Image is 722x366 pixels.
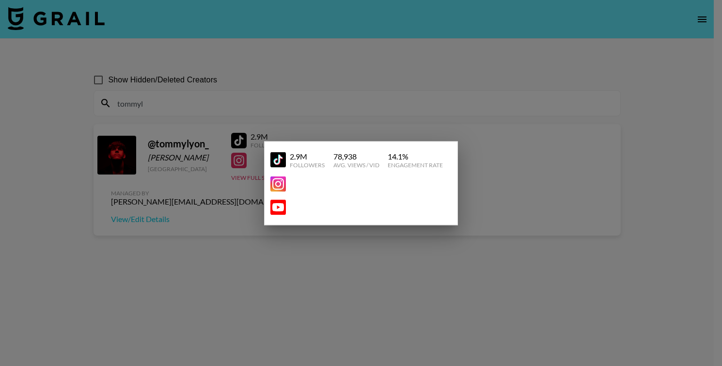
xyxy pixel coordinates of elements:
[270,176,286,191] img: YouTube
[290,151,325,161] div: 2.9M
[388,161,443,168] div: Engagement Rate
[270,199,286,215] img: YouTube
[388,151,443,161] div: 14.1 %
[333,161,379,168] div: Avg. Views / Vid
[270,152,286,168] img: YouTube
[333,151,379,161] div: 78,938
[290,161,325,168] div: Followers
